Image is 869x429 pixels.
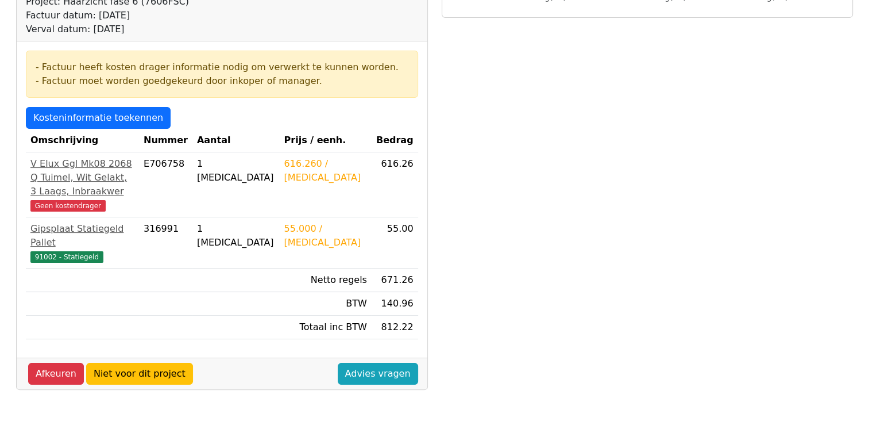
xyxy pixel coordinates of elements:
th: Prijs / eenh. [280,129,372,152]
div: Factuur datum: [DATE] [26,9,189,22]
div: Verval datum: [DATE] [26,22,189,36]
div: 1 [MEDICAL_DATA] [197,157,275,185]
span: Geen kostendrager [30,200,106,212]
a: V Elux Ggl Mk08 2068 Q Tuimel, Wit Gelakt, 3 Laags, InbraakwerGeen kostendrager [30,157,134,212]
div: 1 [MEDICAL_DATA] [197,222,275,250]
div: - Factuur moet worden goedgekeurd door inkoper of manager. [36,74,408,88]
div: V Elux Ggl Mk08 2068 Q Tuimel, Wit Gelakt, 3 Laags, Inbraakwer [30,157,134,198]
td: Totaal inc BTW [280,316,372,339]
div: 55.000 / [MEDICAL_DATA] [284,222,367,250]
td: E706758 [139,152,192,217]
a: Gipsplaat Statiegeld Pallet91002 - Statiegeld [30,222,134,263]
td: 616.26 [372,152,418,217]
a: Afkeuren [28,363,84,385]
td: 671.26 [372,269,418,292]
td: 140.96 [372,292,418,316]
td: 316991 [139,217,192,269]
th: Aantal [192,129,280,152]
div: Gipsplaat Statiegeld Pallet [30,222,134,250]
td: Netto regels [280,269,372,292]
a: Advies vragen [338,363,418,385]
th: Omschrijving [26,129,139,152]
div: - Factuur heeft kosten drager informatie nodig om verwerkt te kunnen worden. [36,60,408,74]
td: BTW [280,292,372,316]
a: Niet voor dit project [86,363,193,385]
th: Nummer [139,129,192,152]
a: Kosteninformatie toekennen [26,107,171,129]
span: 91002 - Statiegeld [30,251,103,263]
td: 812.22 [372,316,418,339]
th: Bedrag [372,129,418,152]
div: 616.260 / [MEDICAL_DATA] [284,157,367,185]
td: 55.00 [372,217,418,269]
